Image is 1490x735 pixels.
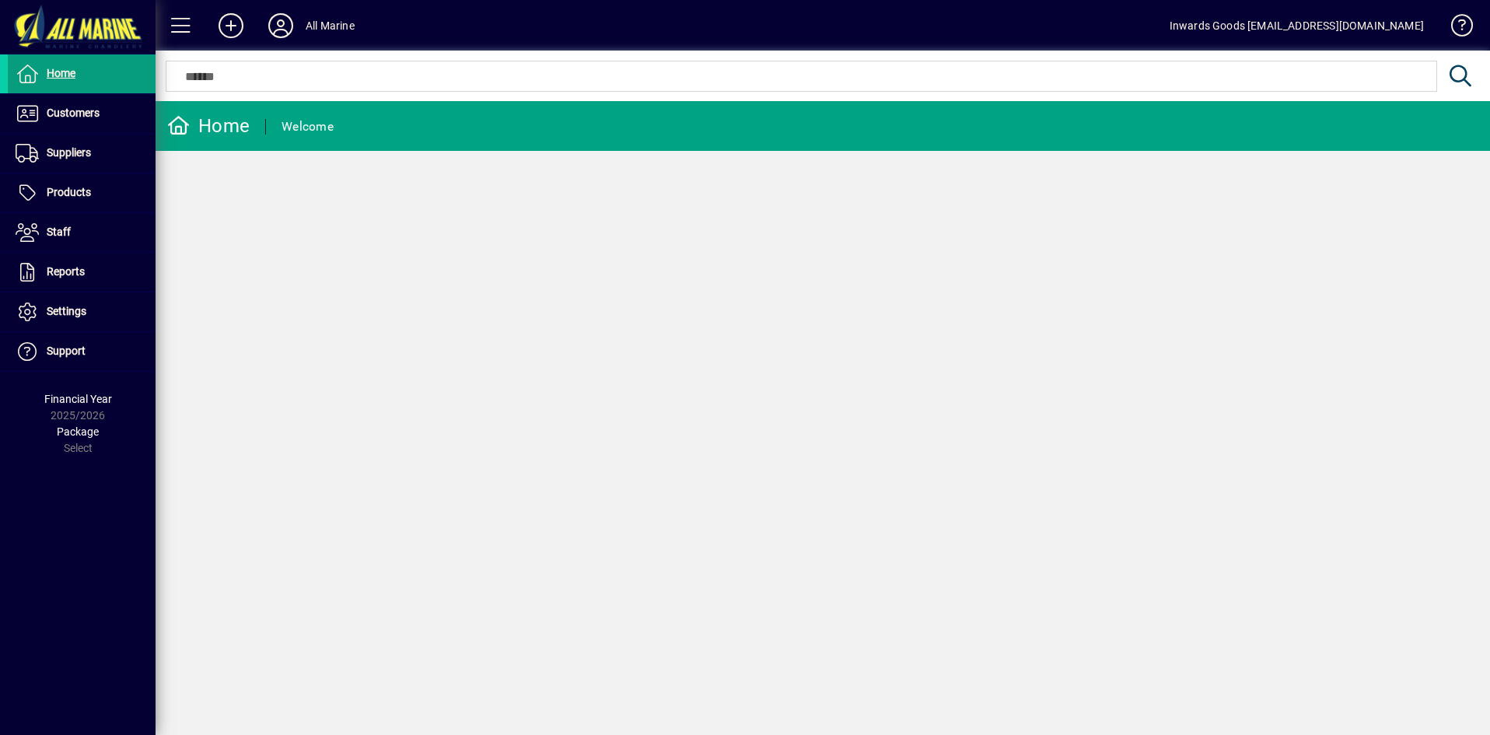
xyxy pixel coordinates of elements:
[8,253,156,292] a: Reports
[306,13,355,38] div: All Marine
[167,114,250,138] div: Home
[57,425,99,438] span: Package
[44,393,112,405] span: Financial Year
[8,292,156,331] a: Settings
[47,186,91,198] span: Products
[47,226,71,238] span: Staff
[47,345,86,357] span: Support
[8,213,156,252] a: Staff
[256,12,306,40] button: Profile
[8,332,156,371] a: Support
[1439,3,1471,54] a: Knowledge Base
[8,94,156,133] a: Customers
[47,67,75,79] span: Home
[8,173,156,212] a: Products
[8,134,156,173] a: Suppliers
[206,12,256,40] button: Add
[47,265,85,278] span: Reports
[282,114,334,139] div: Welcome
[47,107,100,119] span: Customers
[1170,13,1424,38] div: Inwards Goods [EMAIL_ADDRESS][DOMAIN_NAME]
[47,146,91,159] span: Suppliers
[47,305,86,317] span: Settings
